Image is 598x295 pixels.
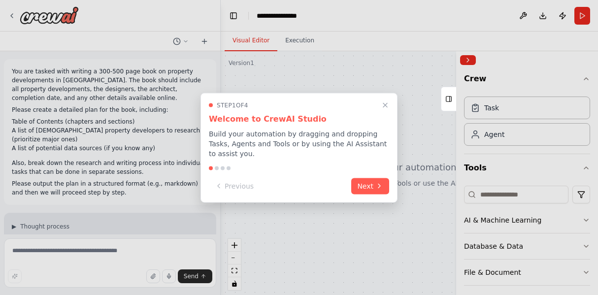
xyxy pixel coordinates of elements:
[209,178,260,194] button: Previous
[351,178,389,194] button: Next
[217,101,248,109] span: Step 1 of 4
[209,113,389,125] h3: Welcome to CrewAI Studio
[209,129,389,158] p: Build your automation by dragging and dropping Tasks, Agents and Tools or by using the AI Assista...
[227,9,240,23] button: Hide left sidebar
[379,99,391,111] button: Close walkthrough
